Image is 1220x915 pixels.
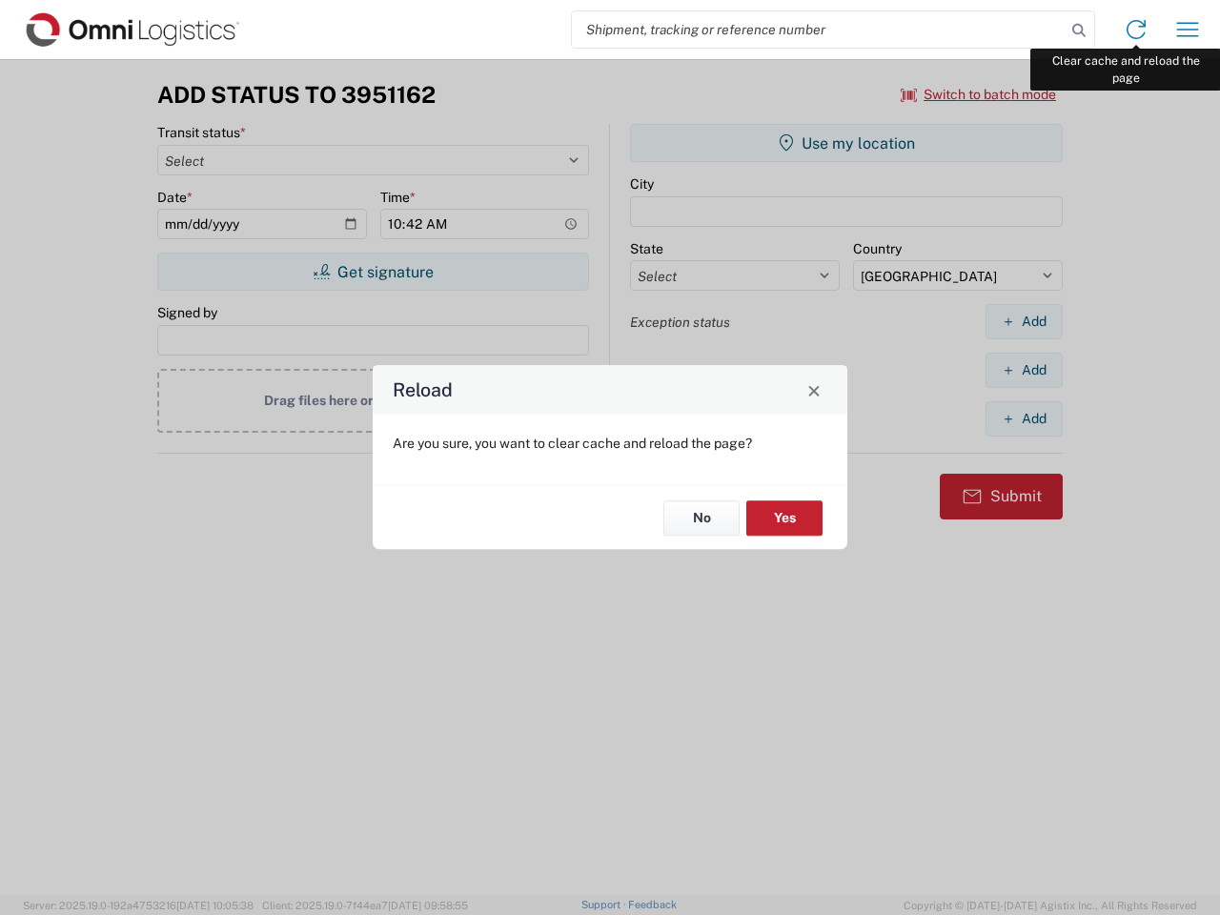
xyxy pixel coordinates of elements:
button: No [663,500,740,536]
button: Yes [746,500,823,536]
p: Are you sure, you want to clear cache and reload the page? [393,435,827,452]
button: Close [801,376,827,403]
input: Shipment, tracking or reference number [572,11,1066,48]
h4: Reload [393,376,453,404]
